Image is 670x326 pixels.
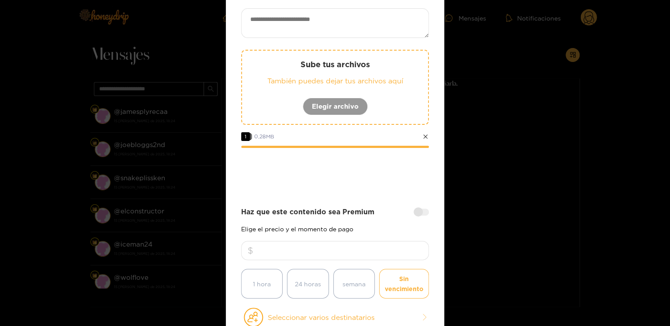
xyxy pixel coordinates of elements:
button: Elegir archivo [303,98,368,115]
font: También puedes dejar tus archivos aquí [267,77,403,85]
button: 1 hora [241,269,283,299]
font: semana [342,281,366,287]
font: 1 hora [253,281,271,287]
font: Seleccionar varios destinatarios [268,313,375,321]
font: 0,28 [254,134,266,139]
button: Sin vencimiento [379,269,429,299]
font: MB [266,134,274,139]
font: Sin vencimiento [385,275,423,292]
font: 1 [245,134,246,139]
font: Sube tus archivos [300,60,370,69]
font: Elige el precio y el momento de pago [241,226,353,232]
font: 24 horas [295,281,321,287]
font: Haz que este contenido sea Premium [241,208,374,216]
button: semana [333,269,375,299]
button: 24 horas [287,269,328,299]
